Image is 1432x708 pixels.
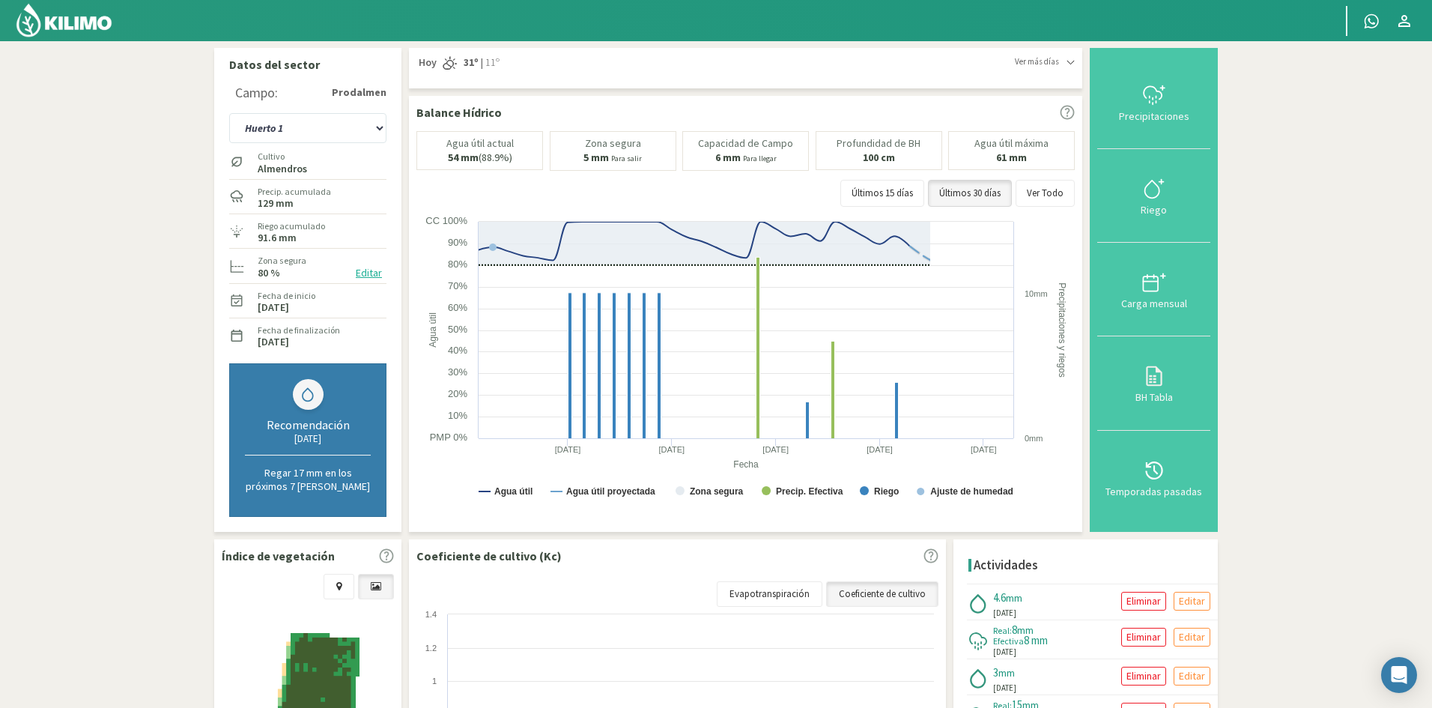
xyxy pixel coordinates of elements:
p: Agua útil actual [446,138,514,149]
b: 61 mm [996,151,1027,164]
a: Coeficiente de cultivo [826,581,938,607]
text: 60% [448,302,467,313]
text: 1.2 [425,644,437,653]
label: Riego acumulado [258,220,325,233]
p: Balance Hídrico [416,103,502,121]
button: Eliminar [1121,592,1166,611]
span: 8 [1012,623,1017,637]
text: PMP 0% [430,432,468,443]
text: 80% [448,258,467,270]
span: | [481,55,483,70]
span: [DATE] [993,607,1016,620]
button: BH Tabla [1097,336,1210,430]
button: Últimos 30 días [928,180,1012,207]
text: Agua útil proyectada [566,486,655,497]
span: mm [1017,623,1034,637]
span: mm [1006,591,1022,605]
text: 90% [448,237,467,248]
label: Almendros [258,164,307,174]
p: Editar [1179,668,1205,685]
p: Eliminar [1126,668,1161,685]
text: [DATE] [867,445,893,454]
strong: Prodalmen [332,85,386,100]
span: 8 mm [1024,633,1048,647]
p: Agua útil máxima [974,138,1049,149]
text: Zona segura [690,486,744,497]
span: 11º [483,55,500,70]
text: Precipitaciones y riegos [1057,282,1067,378]
p: Eliminar [1126,593,1161,610]
p: Editar [1179,629,1205,646]
label: 129 mm [258,199,294,208]
p: Profundidad de BH [837,138,920,149]
span: Hoy [416,55,437,70]
div: [DATE] [245,432,371,445]
b: 100 cm [863,151,895,164]
button: Eliminar [1121,628,1166,647]
div: Precipitaciones [1102,111,1206,121]
text: [DATE] [971,445,997,454]
div: Open Intercom Messenger [1381,657,1417,693]
text: 10% [448,410,467,421]
p: Regar 17 mm en los próximos 7 [PERSON_NAME] [245,466,371,493]
label: Fecha de finalización [258,324,340,337]
label: [DATE] [258,337,289,347]
text: [DATE] [659,445,685,454]
button: Editar [1174,628,1210,647]
p: Zona segura [585,138,641,149]
button: Carga mensual [1097,243,1210,336]
a: Evapotranspiración [717,581,822,607]
img: Kilimo [15,2,113,38]
p: (88.9%) [448,152,512,163]
b: 54 mm [448,151,479,164]
text: 10mm [1025,289,1048,298]
button: Ver Todo [1016,180,1075,207]
p: Datos del sector [229,55,386,73]
span: 4.6 [993,590,1006,605]
label: Cultivo [258,150,307,163]
h4: Actividades [974,558,1038,572]
text: [DATE] [555,445,581,454]
text: 0mm [1025,434,1043,443]
div: Riego [1102,205,1206,215]
text: 40% [448,345,467,356]
text: 70% [448,280,467,291]
text: 1.4 [425,610,437,619]
b: 6 mm [715,151,741,164]
label: 80 % [258,268,280,278]
span: mm [998,666,1015,680]
text: Precip. Efectiva [776,486,843,497]
text: Agua útil [494,486,533,497]
text: 20% [448,388,467,399]
text: Riego [874,486,899,497]
text: [DATE] [762,445,789,454]
b: 5 mm [583,151,609,164]
span: [DATE] [993,682,1016,695]
small: Para llegar [743,154,777,163]
span: [DATE] [993,646,1016,659]
button: Riego [1097,149,1210,243]
text: 50% [448,324,467,335]
span: 3 [993,665,998,680]
p: Índice de vegetación [222,547,335,565]
label: Fecha de inicio [258,289,315,303]
text: Agua útil [428,312,438,348]
button: Editar [1174,667,1210,686]
div: Carga mensual [1102,298,1206,309]
span: Real: [993,625,1012,636]
strong: 31º [464,55,479,69]
span: Ver más días [1015,55,1059,68]
text: 1 [432,677,437,686]
label: [DATE] [258,303,289,312]
text: 30% [448,366,467,378]
button: Editar [351,264,386,282]
label: Zona segura [258,254,306,267]
label: Precip. acumulada [258,185,331,199]
div: Temporadas pasadas [1102,486,1206,497]
p: Coeficiente de cultivo (Kc) [416,547,562,565]
small: Para salir [611,154,642,163]
text: CC 100% [425,215,467,226]
label: 91.6 mm [258,233,297,243]
button: Temporadas pasadas [1097,431,1210,524]
text: Ajuste de humedad [930,486,1013,497]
